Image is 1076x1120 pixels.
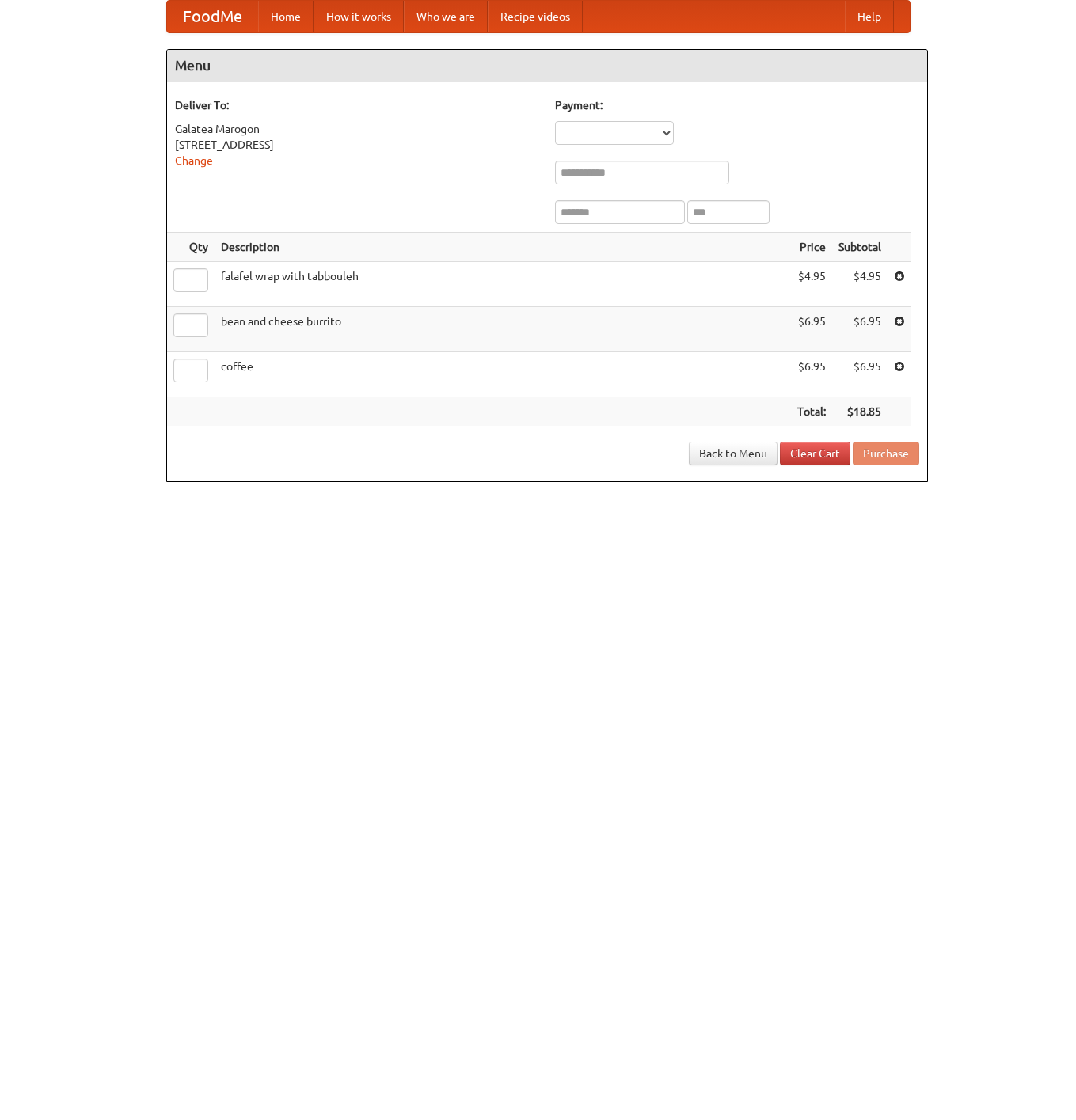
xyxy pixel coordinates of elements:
h5: Payment: [555,97,919,113]
th: Description [215,233,791,262]
th: Qty [167,233,215,262]
td: $6.95 [791,307,832,352]
td: falafel wrap with tabbouleh [215,262,791,307]
th: $18.85 [832,397,888,427]
h4: Menu [167,50,927,82]
a: FoodMe [167,1,258,32]
td: bean and cheese burrito [215,307,791,352]
td: $6.95 [791,352,832,397]
a: Change [175,154,213,167]
button: Purchase [853,442,919,465]
div: Galatea Marogon [175,121,539,137]
a: Home [258,1,314,32]
td: $6.95 [832,352,888,397]
a: Recipe videos [488,1,583,32]
td: $4.95 [791,262,832,307]
div: [STREET_ADDRESS] [175,137,539,153]
a: Help [845,1,894,32]
a: Clear Cart [780,442,850,465]
td: coffee [215,352,791,397]
td: $6.95 [832,307,888,352]
a: How it works [314,1,404,32]
h5: Deliver To: [175,97,539,113]
a: Who we are [404,1,488,32]
th: Total: [791,397,832,427]
th: Price [791,233,832,262]
th: Subtotal [832,233,888,262]
td: $4.95 [832,262,888,307]
a: Back to Menu [689,442,778,465]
